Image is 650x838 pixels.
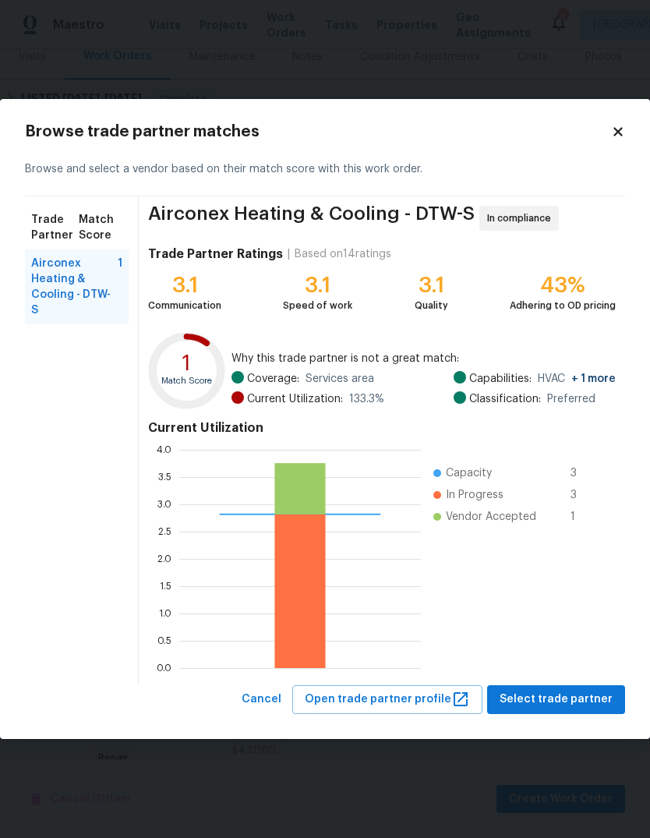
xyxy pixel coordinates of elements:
span: Preferred [547,391,595,407]
button: Cancel [235,685,288,714]
div: 43% [510,278,616,293]
span: Trade Partner [31,212,79,243]
div: Communication [148,298,221,313]
span: 3 [571,487,595,503]
button: Select trade partner [487,685,625,714]
text: 2.5 [158,527,171,536]
div: Based on 14 ratings [295,246,391,262]
div: | [283,246,295,262]
span: Select trade partner [500,690,613,709]
div: Quality [415,298,448,313]
span: Airconex Heating & Cooling - DTW-S [148,206,475,231]
text: 4.0 [157,445,171,454]
div: Speed of work [283,298,352,313]
div: Browse and select a vendor based on their match score with this work order. [25,143,625,196]
div: 3.1 [283,278,352,293]
span: Open trade partner profile [305,690,470,709]
div: 3.1 [148,278,221,293]
span: Airconex Heating & Cooling - DTW-S [31,256,118,318]
span: 1 [118,256,122,318]
span: Capacity [446,465,492,481]
span: Why this trade partner is not a great match: [231,351,616,366]
span: Services area [306,371,374,387]
h4: Current Utilization [148,420,616,436]
text: 0.5 [157,636,171,645]
div: Adhering to OD pricing [510,298,616,313]
button: Open trade partner profile [292,685,482,714]
span: Cancel [242,690,281,709]
span: Classification: [469,391,541,407]
span: Coverage: [247,371,299,387]
span: Current Utilization: [247,391,343,407]
h2: Browse trade partner matches [25,124,611,140]
text: 0.0 [157,663,171,673]
text: 1 [182,354,191,375]
span: + 1 more [571,373,616,384]
span: In Progress [446,487,503,503]
span: 3 [571,465,595,481]
span: 133.3 % [349,391,384,407]
h4: Trade Partner Ratings [148,246,283,262]
div: 3.1 [415,278,448,293]
text: 2.0 [157,554,171,564]
span: 1 [571,509,595,525]
text: Match Score [161,377,212,385]
text: 1.5 [160,582,171,591]
span: HVAC [538,371,616,387]
span: Capabilities: [469,371,532,387]
span: In compliance [487,210,557,226]
span: Match Score [79,212,122,243]
text: 1.0 [159,609,171,618]
span: Vendor Accepted [446,509,536,525]
text: 3.0 [157,500,171,509]
text: 3.5 [158,472,171,482]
